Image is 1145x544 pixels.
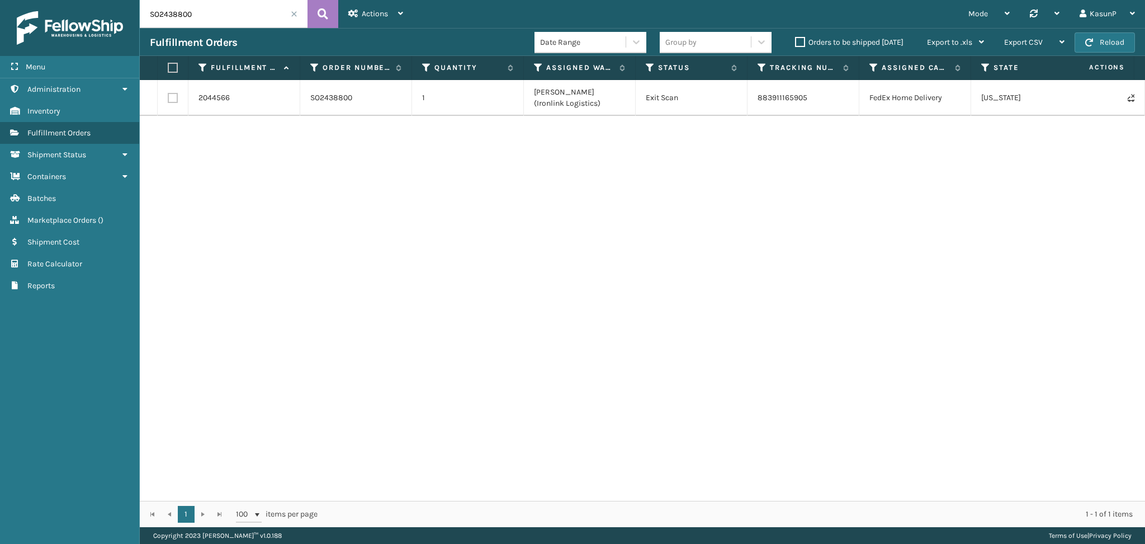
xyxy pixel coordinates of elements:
[540,36,627,48] div: Date Range
[27,259,82,269] span: Rate Calculator
[795,37,903,47] label: Orders to be shipped [DATE]
[971,80,1083,116] td: [US_STATE]
[26,62,45,72] span: Menu
[524,80,636,116] td: [PERSON_NAME] (Ironlink Logistics)
[1049,532,1087,540] a: Terms of Use
[153,527,282,544] p: Copyright 2023 [PERSON_NAME]™ v 1.0.188
[27,150,86,160] span: Shipment Status
[27,281,55,290] span: Reports
[27,106,60,116] span: Inventory
[27,237,79,247] span: Shipment Cost
[323,63,390,73] label: Order Number
[1049,527,1132,544] div: |
[1089,532,1132,540] a: Privacy Policy
[665,36,697,48] div: Group by
[1075,32,1135,53] button: Reload
[993,63,1061,73] label: State
[27,172,66,181] span: Containers
[150,36,237,49] h3: Fulfillment Orders
[236,506,318,523] span: items per page
[1054,58,1132,77] span: Actions
[1004,37,1043,47] span: Export CSV
[968,9,988,18] span: Mode
[770,63,838,73] label: Tracking Number
[27,128,91,138] span: Fulfillment Orders
[758,93,807,102] a: 883911165905
[27,215,96,225] span: Marketplace Orders
[27,194,56,203] span: Batches
[17,11,123,45] img: logo
[546,63,614,73] label: Assigned Warehouse
[636,80,747,116] td: Exit Scan
[333,509,1133,520] div: 1 - 1 of 1 items
[310,92,352,104] a: SO2438800
[658,63,726,73] label: Status
[198,92,230,104] a: 2044566
[362,9,388,18] span: Actions
[178,506,195,523] a: 1
[412,80,524,116] td: 1
[1128,94,1134,102] i: Never Shipped
[98,215,103,225] span: ( )
[211,63,278,73] label: Fulfillment Order Id
[859,80,971,116] td: FedEx Home Delivery
[434,63,502,73] label: Quantity
[236,509,253,520] span: 100
[927,37,972,47] span: Export to .xls
[27,85,81,94] span: Administration
[882,63,949,73] label: Assigned Carrier Service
